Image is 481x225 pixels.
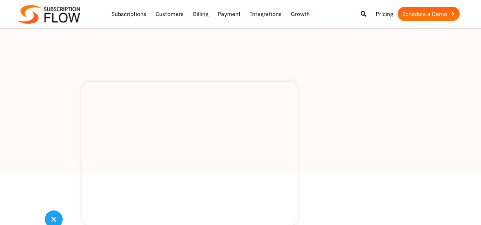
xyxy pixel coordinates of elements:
a: Subscriptions [107,7,151,21]
a: Integrations [245,7,286,21]
a: Billing [188,7,213,21]
a: Pricing [371,7,398,21]
img: Subscriptionflow [18,5,80,24]
a: Payment [213,7,245,21]
a: Schedule a Demo [398,7,460,21]
a: Growth [286,7,314,21]
img: Accounting vs Billing [82,82,298,225]
a: Customers [151,7,188,21]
